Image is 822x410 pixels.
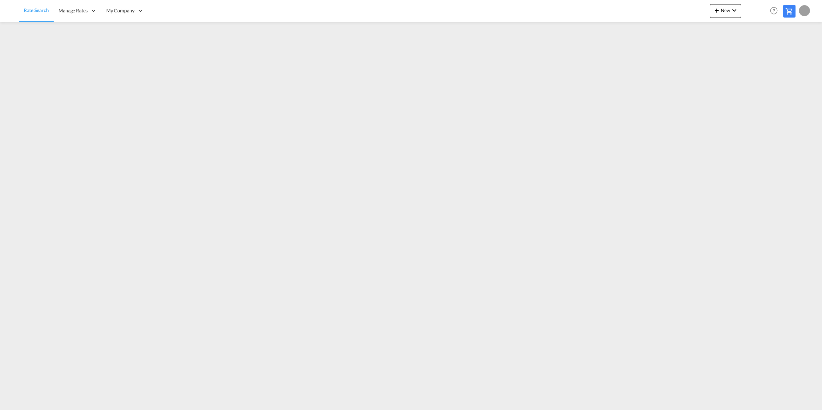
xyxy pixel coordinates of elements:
span: Rate Search [24,7,49,13]
div: Help [768,5,783,17]
span: Help [768,5,780,17]
button: icon-plus 400-fgNewicon-chevron-down [710,4,741,18]
span: My Company [106,7,134,14]
span: Manage Rates [58,7,88,14]
span: New [713,8,738,13]
md-icon: icon-chevron-down [730,6,738,14]
md-icon: icon-plus 400-fg [713,6,721,14]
